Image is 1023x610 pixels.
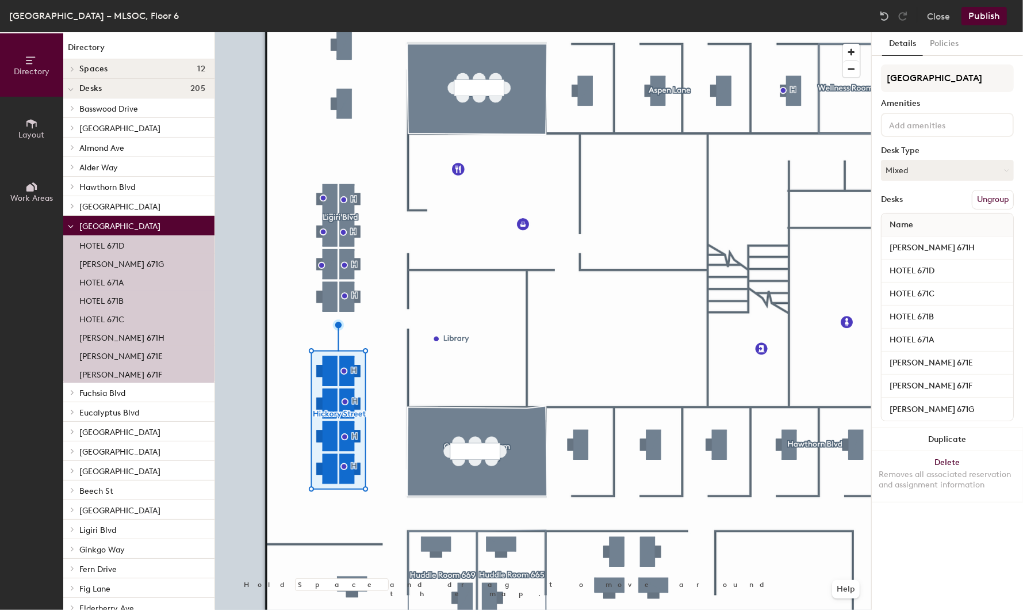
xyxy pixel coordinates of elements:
[923,32,965,56] button: Policies
[79,238,124,251] p: HOTEL 671D
[79,486,113,496] span: Beech St
[879,10,890,22] img: Undo
[884,309,1011,325] input: Unnamed desk
[884,215,919,235] span: Name
[79,565,117,574] span: Fern Drive
[832,580,860,598] button: Help
[79,408,139,418] span: Eucalyptus Blvd
[881,99,1014,108] div: Amenities
[884,332,1011,348] input: Unnamed desk
[79,104,138,114] span: Basswood Drive
[79,506,160,516] span: [GEOGRAPHIC_DATA]
[79,545,125,555] span: Ginkgo Way
[79,447,160,457] span: [GEOGRAPHIC_DATA]
[79,202,160,212] span: [GEOGRAPHIC_DATA]
[79,584,110,594] span: Fig Lane
[14,67,49,77] span: Directory
[79,311,124,325] p: HOTEL 671C
[79,222,160,231] span: [GEOGRAPHIC_DATA]
[9,9,179,23] div: [GEOGRAPHIC_DATA] – MLSOC, Floor 6
[10,193,53,203] span: Work Areas
[972,190,1014,209] button: Ungroup
[884,240,1011,256] input: Unnamed desk
[884,263,1011,279] input: Unnamed desk
[79,274,124,288] p: HOTEL 671A
[197,64,205,74] span: 12
[872,428,1023,451] button: Duplicate
[872,451,1023,502] button: DeleteRemoves all associated reservation and assignment information
[79,182,135,192] span: Hawthorn Blvd
[879,470,1016,490] div: Removes all associated reservation and assignment information
[190,84,205,93] span: 205
[79,467,160,476] span: [GEOGRAPHIC_DATA]
[79,64,108,74] span: Spaces
[63,41,214,59] h1: Directory
[19,130,45,140] span: Layout
[881,160,1014,181] button: Mixed
[884,378,1011,394] input: Unnamed desk
[884,401,1011,417] input: Unnamed desk
[927,7,950,25] button: Close
[79,428,160,437] span: [GEOGRAPHIC_DATA]
[961,7,1007,25] button: Publish
[79,293,124,306] p: HOTEL 671B
[884,355,1011,371] input: Unnamed desk
[884,286,1011,302] input: Unnamed desk
[881,146,1014,155] div: Desk Type
[79,367,162,380] p: [PERSON_NAME] 671F
[79,124,160,134] span: [GEOGRAPHIC_DATA]
[897,10,909,22] img: Redo
[79,388,125,398] span: Fuchsia Blvd
[79,143,124,153] span: Almond Ave
[79,330,164,343] p: [PERSON_NAME] 671H
[79,525,116,535] span: Ligiri Blvd
[882,32,923,56] button: Details
[79,163,118,173] span: Alder Way
[881,195,903,204] div: Desks
[79,84,102,93] span: Desks
[79,256,164,269] p: [PERSON_NAME] 671G
[887,117,990,131] input: Add amenities
[79,348,163,361] p: [PERSON_NAME] 671E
